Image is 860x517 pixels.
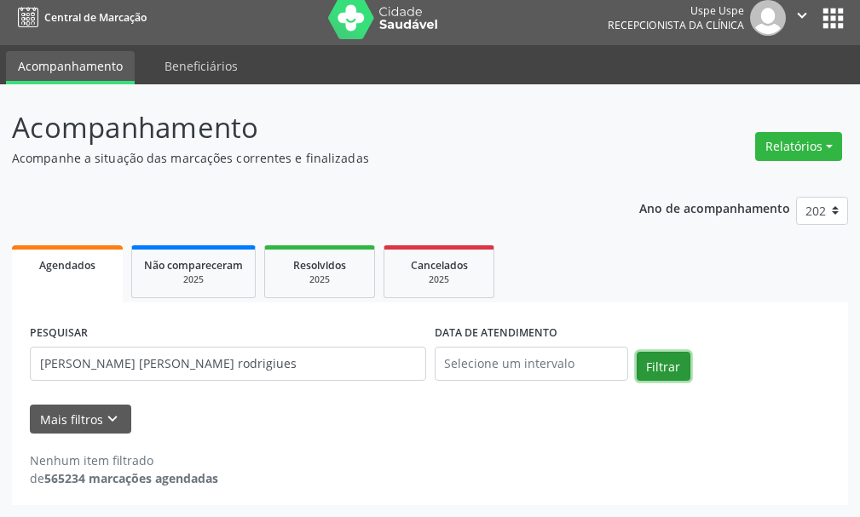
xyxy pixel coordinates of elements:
[435,347,628,381] input: Selecione um intervalo
[396,273,482,286] div: 2025
[277,273,362,286] div: 2025
[144,258,243,273] span: Não compareceram
[30,469,218,487] div: de
[44,10,147,25] span: Central de Marcação
[12,106,597,149] p: Acompanhamento
[12,3,147,32] a: Central de Marcação
[639,197,790,218] p: Ano de acompanhamento
[30,347,426,381] input: Nome, código do beneficiário ou CPF
[435,320,557,347] label: DATA DE ATENDIMENTO
[44,470,218,486] strong: 565234 marcações agendadas
[608,3,744,18] div: Uspe Uspe
[153,51,250,81] a: Beneficiários
[755,132,842,161] button: Relatórios
[103,410,122,428] i: keyboard_arrow_down
[793,6,811,25] i: 
[608,18,744,32] span: Recepcionista da clínica
[30,320,88,347] label: PESQUISAR
[30,451,218,469] div: Nenhum item filtrado
[6,51,135,84] a: Acompanhamento
[30,405,131,434] button: Mais filtroskeyboard_arrow_down
[411,258,468,273] span: Cancelados
[39,258,95,273] span: Agendados
[637,352,690,381] button: Filtrar
[293,258,346,273] span: Resolvidos
[144,273,243,286] div: 2025
[12,149,597,167] p: Acompanhe a situação das marcações correntes e finalizadas
[818,3,848,33] button: apps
